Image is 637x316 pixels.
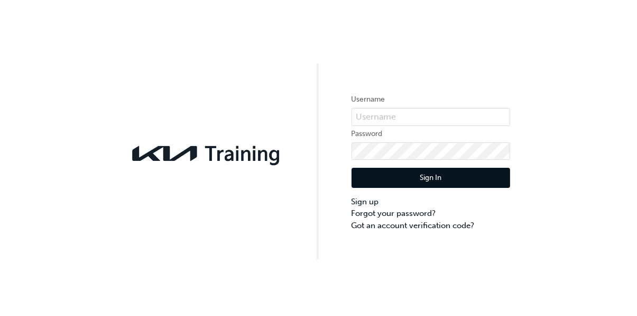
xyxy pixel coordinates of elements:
input: Username [352,108,510,126]
label: Username [352,93,510,106]
button: Sign In [352,168,510,188]
label: Password [352,128,510,140]
a: Forgot your password? [352,207,510,220]
img: kia-training [127,139,286,168]
a: Sign up [352,196,510,208]
a: Got an account verification code? [352,220,510,232]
